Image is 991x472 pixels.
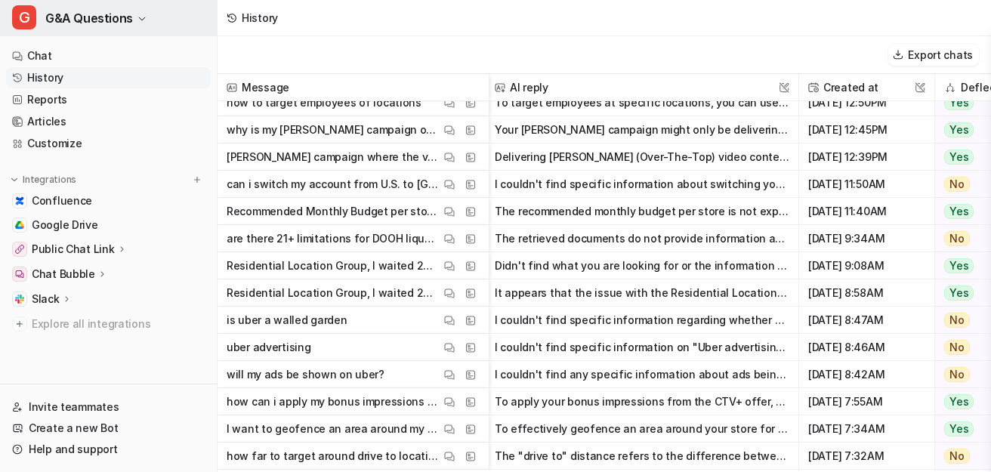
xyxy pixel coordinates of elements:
[32,267,95,282] p: Chat Bubble
[805,252,928,279] span: [DATE] 9:08AM
[495,279,789,307] button: It appears that the issue with the Residential Location Group (RLG) not building, even after 24 h...
[12,316,27,332] img: explore all integrations
[23,174,76,186] p: Integrations
[6,439,211,460] a: Help and support
[6,214,211,236] a: Google DriveGoogle Drive
[32,292,60,307] p: Slack
[224,74,483,101] span: Message
[944,394,974,409] span: Yes
[944,313,970,328] span: No
[227,279,440,307] p: Residential Location Group, I waited 24 hours, still getting error message that it is building
[495,171,789,198] button: I couldn't find specific information about switching your account from the U.S. to [GEOGRAPHIC_DA...
[944,285,974,301] span: Yes
[32,193,92,208] span: Confluence
[888,44,979,66] button: Export chats
[6,172,81,187] button: Integrations
[495,252,789,279] button: Didn't find what you are looking for or the information seems incorrect? Please provide us with f...
[944,231,970,246] span: No
[495,225,789,252] button: The retrieved documents do not provide information about specific 21+ age limitations for digital...
[6,396,211,418] a: Invite teammates
[227,89,421,116] p: how to target employees of locations
[9,174,20,185] img: expand menu
[227,361,384,388] p: will my ads be shown on uber?
[227,198,440,225] p: Recommended Monthly Budget per store?
[227,388,440,415] p: how can i apply my bonus impressions from the CTV+ offer
[805,334,928,361] span: [DATE] 8:46AM
[944,340,970,355] span: No
[944,95,974,110] span: Yes
[805,171,928,198] span: [DATE] 11:50AM
[944,258,974,273] span: Yes
[15,295,24,304] img: Slack
[495,198,789,225] button: The recommended monthly budget per store is not explicitly detailed in the documents. However, th...
[944,449,970,464] span: No
[15,221,24,230] img: Google Drive
[15,270,24,279] img: Chat Bubble
[805,307,928,334] span: [DATE] 8:47AM
[6,89,211,110] a: Reports
[227,307,347,334] p: is uber a walled garden
[495,443,789,470] button: The "drive to" distance refers to the difference between a user's home location and the stores th...
[495,334,789,361] button: I couldn't find specific information on "Uber advertising" from the documents. If you have more d...
[227,443,440,470] p: how far to target around drive to location
[944,367,970,382] span: No
[192,174,202,185] img: menu_add.svg
[227,143,440,171] p: [PERSON_NAME] campaign where the video is only delivering to TV devices and not tablets/phones/co...
[944,421,974,437] span: Yes
[944,204,974,219] span: Yes
[944,177,970,192] span: No
[944,122,974,137] span: Yes
[6,45,211,66] a: Chat
[805,198,928,225] span: [DATE] 11:40AM
[6,418,211,439] a: Create a new Bot
[805,143,928,171] span: [DATE] 12:39PM
[805,415,928,443] span: [DATE] 7:34AM
[15,196,24,205] img: Confluence
[805,361,928,388] span: [DATE] 8:42AM
[495,307,789,334] button: I couldn't find specific information regarding whether Uber is considered a "walled garden" from ...
[227,334,311,361] p: uber advertising
[6,111,211,132] a: Articles
[495,89,789,116] button: To target employees at specific locations, you can use several strategies based on the classifica...
[805,74,928,101] span: Created at
[227,225,440,252] p: are there 21+ limitations for DOOH liquor ads? assuming the answer is no...
[6,190,211,211] a: ConfluenceConfluence
[227,252,440,279] p: Residential Location Group, I waited 24 hours, still getting error message that it is building
[32,312,205,336] span: Explore all integrations
[6,313,211,335] a: Explore all integrations
[492,74,792,101] span: AI reply
[227,116,440,143] p: why is my [PERSON_NAME] campaign only delivering to CTV?
[227,171,440,198] p: can i switch my account from U.S. to [GEOGRAPHIC_DATA]
[805,225,928,252] span: [DATE] 9:34AM
[805,89,928,116] span: [DATE] 12:50PM
[944,150,974,165] span: Yes
[15,245,24,254] img: Public Chat Link
[495,143,789,171] button: Delivering [PERSON_NAME] (Over-The-Top) video content exclusively to TV devices, as opposed to ta...
[805,388,928,415] span: [DATE] 7:55AM
[32,217,98,233] span: Google Drive
[495,388,789,415] button: To apply your bonus impressions from the CTV+ offer, follow these guidelines: - **Eligibility**: ...
[12,5,36,29] span: G
[495,361,789,388] button: I couldn't find any specific information about ads being shown on Uber. If you have any further q...
[805,116,928,143] span: [DATE] 12:45PM
[495,116,789,143] button: Your [PERSON_NAME] campaign might only be delivering to CTV due to several possible reasons: 1. *...
[495,415,789,443] button: To effectively geofence an area around your store for advertising purposes, it is recommended to ...
[45,8,133,29] span: G&A Questions
[805,443,928,470] span: [DATE] 7:32AM
[242,10,278,26] div: History
[6,133,211,154] a: Customize
[6,67,211,88] a: History
[805,279,928,307] span: [DATE] 8:58AM
[227,415,440,443] p: I want to geofence an area around my store location, to target people with advertisements, to dri...
[32,242,115,257] p: Public Chat Link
